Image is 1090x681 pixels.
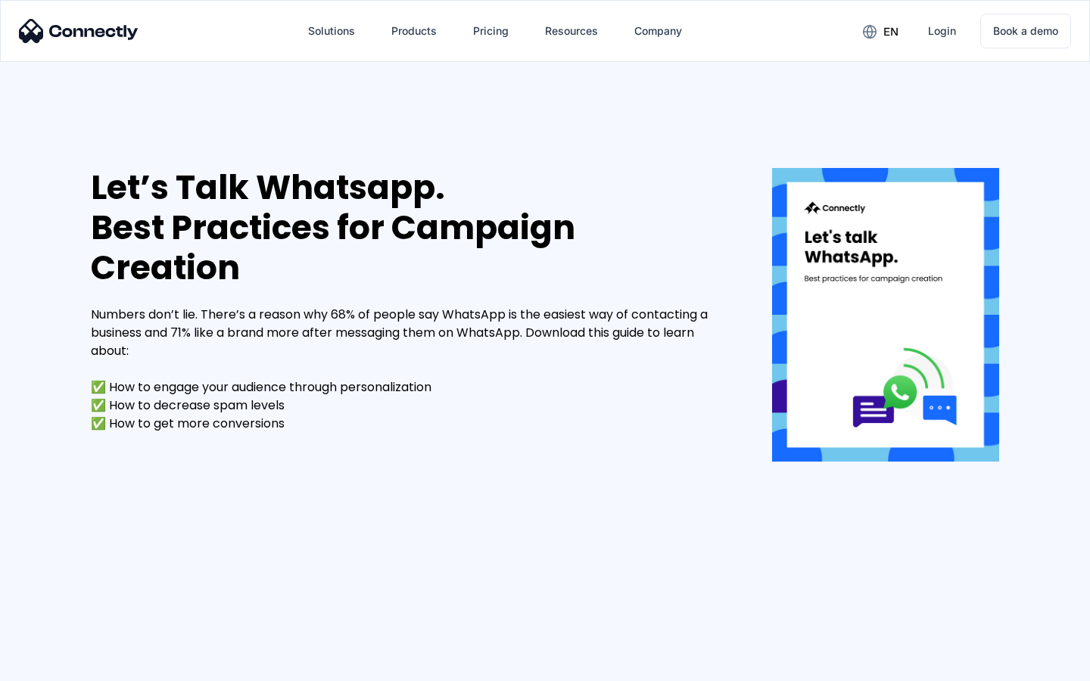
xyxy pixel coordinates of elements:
div: Solutions [308,20,355,42]
ul: Language list [30,655,91,676]
div: Resources [545,20,598,42]
a: Pricing [461,13,521,49]
aside: Language selected: English [15,655,91,676]
div: Login [928,20,956,42]
div: Products [391,20,437,42]
img: Connectly Logo [19,19,139,43]
div: Let’s Talk Whatsapp. Best Practices for Campaign Creation [91,168,727,288]
div: en [883,21,898,42]
div: Company [634,20,682,42]
a: Login [916,13,968,49]
a: Book a demo [980,14,1071,48]
div: Pricing [473,20,509,42]
div: Numbers don’t lie. There’s a reason why 68% of people say WhatsApp is the easiest way of contacti... [91,306,727,433]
